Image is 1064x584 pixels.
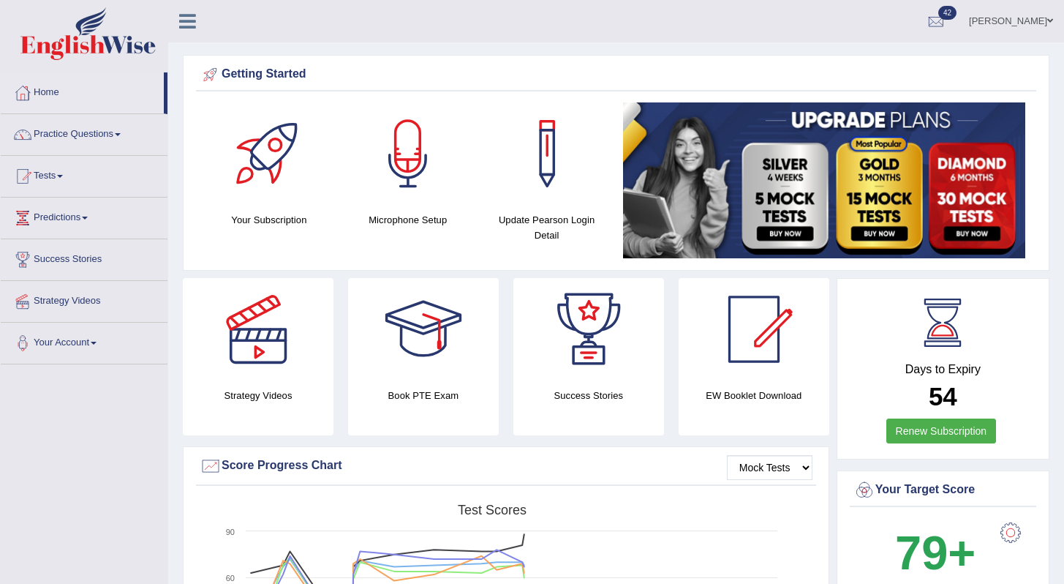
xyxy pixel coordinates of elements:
[1,156,167,192] a: Tests
[1,323,167,359] a: Your Account
[1,281,167,318] a: Strategy Videos
[929,382,957,411] b: 54
[853,363,1033,376] h4: Days to Expiry
[200,455,812,477] div: Score Progress Chart
[1,239,167,276] a: Success Stories
[1,72,164,109] a: Home
[485,212,609,243] h4: Update Pearson Login Detail
[207,212,331,228] h4: Your Subscription
[895,526,976,580] b: 79+
[1,198,167,234] a: Predictions
[623,102,1025,258] img: small5.jpg
[200,64,1033,86] div: Getting Started
[226,528,235,536] text: 90
[348,388,499,403] h4: Book PTE Exam
[886,419,997,443] a: Renew Subscription
[458,503,527,517] tspan: Test scores
[853,479,1033,501] div: Your Target Score
[226,574,235,583] text: 60
[346,212,470,228] h4: Microphone Setup
[183,388,333,403] h4: Strategy Videos
[938,6,957,20] span: 42
[679,388,829,403] h4: EW Booklet Download
[513,388,664,403] h4: Success Stories
[1,114,167,151] a: Practice Questions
